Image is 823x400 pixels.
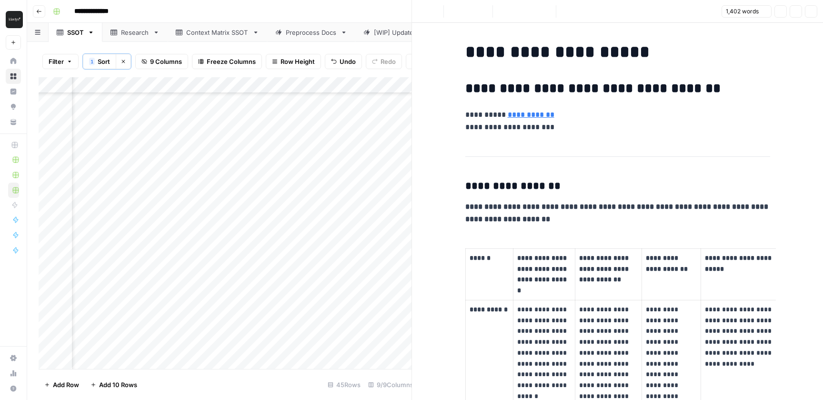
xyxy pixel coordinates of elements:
[53,380,79,390] span: Add Row
[6,53,21,69] a: Home
[355,23,480,42] a: [WIP] Update SSOT Schedule
[340,57,356,66] span: Undo
[366,54,402,69] button: Redo
[281,57,315,66] span: Row Height
[381,57,396,66] span: Redo
[6,69,21,84] a: Browse
[85,377,143,392] button: Add 10 Rows
[6,84,21,99] a: Insights
[102,23,168,42] a: Research
[49,57,64,66] span: Filter
[90,58,93,65] span: 1
[6,350,21,366] a: Settings
[168,23,267,42] a: Context Matrix SSOT
[39,377,85,392] button: Add Row
[266,54,321,69] button: Row Height
[207,57,256,66] span: Freeze Columns
[6,381,21,396] button: Help + Support
[374,28,462,37] div: [WIP] Update SSOT Schedule
[98,57,110,66] span: Sort
[186,28,249,37] div: Context Matrix SSOT
[89,58,95,65] div: 1
[6,8,21,31] button: Workspace: Klaviyo
[364,377,417,392] div: 9/9 Columns
[286,28,337,37] div: Preprocess Docs
[192,54,262,69] button: Freeze Columns
[49,23,102,42] a: SSOT
[324,377,364,392] div: 45 Rows
[6,366,21,381] a: Usage
[722,5,772,18] button: 1,402 words
[6,114,21,130] a: Your Data
[150,57,182,66] span: 9 Columns
[325,54,362,69] button: Undo
[67,28,84,37] div: SSOT
[42,54,79,69] button: Filter
[83,54,116,69] button: 1Sort
[726,7,759,16] span: 1,402 words
[121,28,149,37] div: Research
[6,99,21,114] a: Opportunities
[267,23,355,42] a: Preprocess Docs
[99,380,137,390] span: Add 10 Rows
[6,11,23,28] img: Klaviyo Logo
[135,54,188,69] button: 9 Columns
